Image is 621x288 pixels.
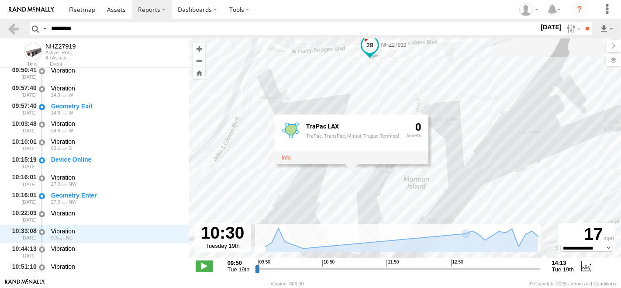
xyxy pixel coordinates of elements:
[51,156,180,163] div: Device Online
[51,138,180,146] div: Vibration
[45,50,76,55] div: ActiveTRAC
[196,260,213,272] label: Play/Stop
[406,121,421,149] div: 0
[7,226,38,242] div: 10:33:08 [DATE]
[193,43,205,55] button: Zoom in
[51,235,65,240] span: 9.3
[51,102,180,110] div: Geometry Exit
[258,260,270,267] span: 09:50
[381,42,407,48] span: NHZ27919
[451,260,463,267] span: 12:50
[69,181,76,187] span: Heading: 320
[7,190,38,206] div: 10:16:01 [DATE]
[306,123,399,130] div: Fence Name - TraPac LAX
[51,209,180,217] div: Vibration
[45,55,76,60] div: All Assets
[66,235,72,240] span: Heading: 61
[69,92,73,97] span: Heading: 279
[69,199,76,205] span: Heading: 320
[51,92,67,97] span: 14.3
[69,146,72,151] span: Heading: 179
[51,245,180,253] div: Vibration
[7,119,38,135] div: 10:03:48 [DATE]
[51,66,180,74] div: Vibration
[51,181,67,187] span: 27.3
[9,7,54,13] img: rand-logo.svg
[51,227,180,235] div: Vibration
[51,128,67,133] span: 24.9
[51,199,67,205] span: 27.3
[7,62,38,66] div: Time
[529,281,616,286] div: © Copyright 2025 -
[45,43,76,50] div: NHZ27919 - View Asset History
[7,83,38,99] div: 09:57:40 [DATE]
[570,281,616,286] a: Terms and Conditions
[69,110,73,115] span: Heading: 279
[51,173,180,181] div: Vibration
[193,55,205,67] button: Zoom out
[573,3,586,17] i: ?
[7,208,38,224] div: 10:22:03 [DATE]
[7,244,38,260] div: 10:44:13 [DATE]
[7,154,38,170] div: 10:15:19 [DATE]
[51,120,180,128] div: Vibration
[228,260,250,266] strong: 09:50
[193,67,205,79] button: Zoom Home
[7,136,38,153] div: 10:10:01 [DATE]
[7,22,20,35] a: Back to previous Page
[552,266,574,273] span: Tue 19th Aug 2025
[5,279,45,288] a: Visit our Website
[386,260,399,267] span: 11:50
[51,191,180,199] div: Geometry Enter
[50,62,189,66] div: Event
[282,155,291,161] a: View fence details
[69,128,73,133] span: Heading: 265
[7,101,38,117] div: 09:57:40 [DATE]
[51,84,180,92] div: Vibration
[228,266,250,273] span: Tue 19th Aug 2025
[539,22,563,32] label: [DATE]
[51,110,67,115] span: 14.3
[7,261,38,278] div: 10:51:10 [DATE]
[306,133,399,139] div: TraPac, TransPac, Mitsui, Trapac Terminal
[51,146,67,151] span: 62.1
[41,22,48,35] label: Search Query
[552,260,574,266] strong: 14:13
[7,65,38,81] div: 09:50:41 [DATE]
[560,225,614,245] div: 17
[51,263,180,271] div: Vibration
[599,22,614,35] label: Export results as...
[7,172,38,188] div: 10:16:01 [DATE]
[516,3,542,16] div: Zulema McIntosch
[271,281,304,286] div: Version: 306.00
[322,260,335,267] span: 10:50
[563,22,582,35] label: Search Filter Options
